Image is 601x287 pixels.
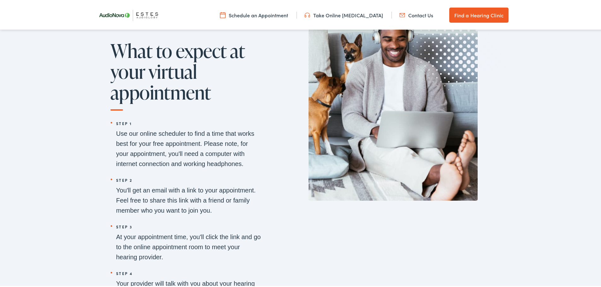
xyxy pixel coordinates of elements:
[258,96,393,236] img: Bottom portion of a graphic image with a halftone pattern, adding to the site's aesthetic appeal.
[116,267,262,277] span: Step 4
[220,10,226,17] img: utility icon
[399,10,405,17] img: utility icon
[110,174,262,214] li: You'll get an email with a link to your appointment. Feel free to share this link with a friend o...
[304,10,310,17] img: utility icon
[304,10,383,17] a: Take Online [MEDICAL_DATA]
[399,10,433,17] a: Contact Us
[110,117,262,168] li: Use our online scheduler to find a time that works best for your free appointment. Please note, f...
[116,221,262,231] span: Step 3
[116,117,262,127] span: Step 1
[449,6,509,21] a: Find a Hearing Clinic
[220,10,288,17] a: Schedule an Appointment
[110,221,262,261] li: At your appointment time, you'll click the link and go to the online appointment room to meet you...
[110,39,262,109] h2: What to expect at your virtual appointment
[116,174,262,184] span: Step 2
